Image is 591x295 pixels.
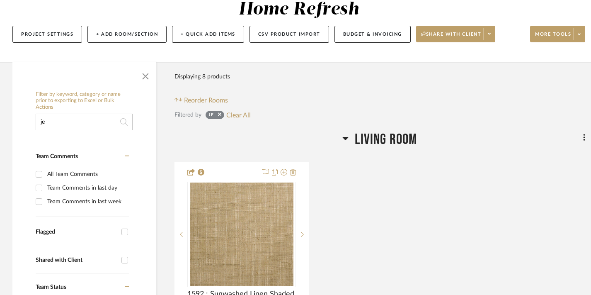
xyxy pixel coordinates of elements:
span: Reorder Rooms [184,95,228,105]
button: Budget & Invoicing [334,26,411,43]
button: More tools [530,26,585,42]
button: + Add Room/Section [87,26,167,43]
button: Share with client [416,26,496,42]
span: Team Status [36,284,66,290]
div: All Team Comments [47,168,127,181]
button: Close [137,66,154,83]
div: Filtered by [174,110,201,119]
span: Share with client [421,31,482,44]
h6: Filter by keyword, category or name prior to exporting to Excel or Bulk Actions [36,91,133,111]
span: Living Room [355,131,417,149]
div: Shared with Client [36,257,117,264]
input: Search within 8 results [36,114,133,130]
div: Displaying 8 products [174,68,230,85]
span: Team Comments [36,154,78,159]
div: Team Comments in last week [47,195,127,208]
div: Flagged [36,229,117,236]
button: CSV Product Import [249,26,329,43]
img: 1592 : Sunwashed Linen Shaded Beige [190,183,293,286]
span: More tools [535,31,571,44]
button: Project Settings [12,26,82,43]
button: Reorder Rooms [174,95,228,105]
div: Team Comments in last day [47,181,127,195]
button: Clear All [226,110,251,120]
div: je [208,112,214,120]
button: + Quick Add Items [172,26,244,43]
